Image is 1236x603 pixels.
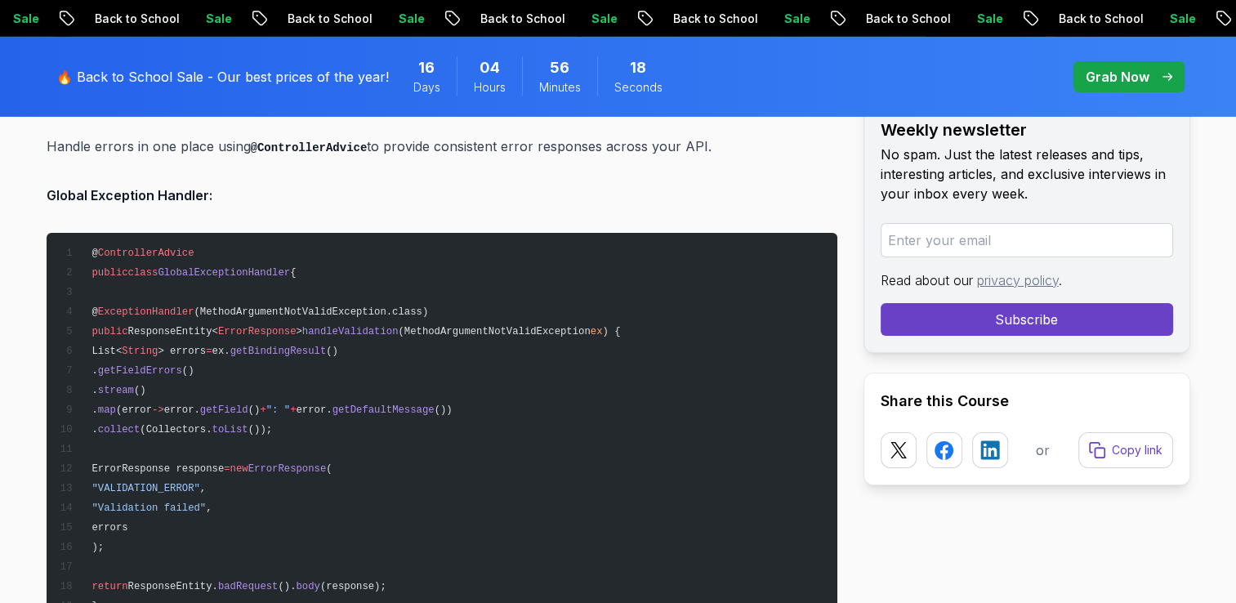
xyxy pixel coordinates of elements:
[326,346,338,357] span: ()
[977,272,1059,288] a: privacy policy
[91,248,97,259] span: @
[47,135,837,159] p: Handle errors in one place using to provide consistent error responses across your API.
[91,483,199,494] span: "VALIDATION_ERROR"
[1157,11,1209,27] p: Sale
[91,581,127,592] span: return
[91,365,97,377] span: .
[614,79,663,96] span: Seconds
[1112,442,1162,458] p: Copy link
[881,118,1173,141] h2: Weekly newsletter
[591,326,603,337] span: ex
[230,463,248,475] span: new
[771,11,823,27] p: Sale
[1046,11,1157,27] p: Back to School
[290,267,296,279] span: {
[134,385,146,396] span: ()
[248,424,272,435] span: ());
[91,542,104,553] span: );
[128,326,218,337] span: ResponseEntity<
[413,79,440,96] span: Days
[212,424,248,435] span: toList
[881,223,1173,257] input: Enter your email
[91,326,127,337] span: public
[248,463,327,475] span: ErrorResponse
[398,326,590,337] span: (MethodArgumentNotValidException
[152,404,164,416] span: ->
[474,79,506,96] span: Hours
[98,365,182,377] span: getFieldErrors
[200,483,206,494] span: ,
[290,404,296,416] span: +
[278,581,296,592] span: ().
[194,306,428,318] span: (MethodArgumentNotValidException.class)
[91,306,97,318] span: @
[630,56,646,79] span: 18 Seconds
[218,581,279,592] span: badRequest
[193,11,245,27] p: Sale
[296,581,319,592] span: body
[206,502,212,514] span: ,
[550,56,569,79] span: 56 Minutes
[98,248,194,259] span: ControllerAdvice
[91,424,97,435] span: .
[98,404,116,416] span: map
[182,365,194,377] span: ()
[91,385,97,396] span: .
[881,303,1173,336] button: Subscribe
[158,267,290,279] span: GlobalExceptionHandler
[91,346,122,357] span: List<
[881,145,1173,203] p: No spam. Just the latest releases and tips, interesting articles, and exclusive interviews in you...
[467,11,578,27] p: Back to School
[206,346,212,357] span: =
[964,11,1016,27] p: Sale
[251,141,368,154] code: @ControllerAdvice
[660,11,771,27] p: Back to School
[140,424,212,435] span: (Collectors.
[82,11,193,27] p: Back to School
[853,11,964,27] p: Back to School
[212,346,230,357] span: ex.
[386,11,438,27] p: Sale
[274,11,386,27] p: Back to School
[200,404,248,416] span: getField
[91,404,97,416] span: .
[1036,440,1050,460] p: or
[128,581,218,592] span: ResponseEntity.
[881,270,1173,290] p: Read about our .
[1086,67,1149,87] p: Grab Now
[435,404,453,416] span: ())
[98,424,140,435] span: collect
[56,67,389,87] p: 🔥 Back to School Sale - Our best prices of the year!
[332,404,435,416] span: getDefaultMessage
[266,404,290,416] span: ": "
[47,187,212,203] strong: Global Exception Handler:
[881,390,1173,413] h2: Share this Course
[218,326,297,337] span: ErrorResponse
[578,11,631,27] p: Sale
[122,346,158,357] span: String
[230,346,327,357] span: getBindingResult
[296,404,332,416] span: error.
[302,326,399,337] span: handleValidation
[260,404,265,416] span: +
[91,267,127,279] span: public
[296,326,301,337] span: >
[320,581,386,592] span: (response);
[91,502,206,514] span: "Validation failed"
[418,56,435,79] span: 16 Days
[602,326,620,337] span: ) {
[91,463,224,475] span: ErrorResponse response
[539,79,581,96] span: Minutes
[224,463,230,475] span: =
[480,56,500,79] span: 4 Hours
[158,346,206,357] span: > errors
[91,522,127,534] span: errors
[98,306,194,318] span: ExceptionHandler
[326,463,332,475] span: (
[164,404,200,416] span: error.
[98,385,134,396] span: stream
[128,267,158,279] span: class
[116,404,152,416] span: (error
[248,404,261,416] span: ()
[1078,432,1173,468] button: Copy link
